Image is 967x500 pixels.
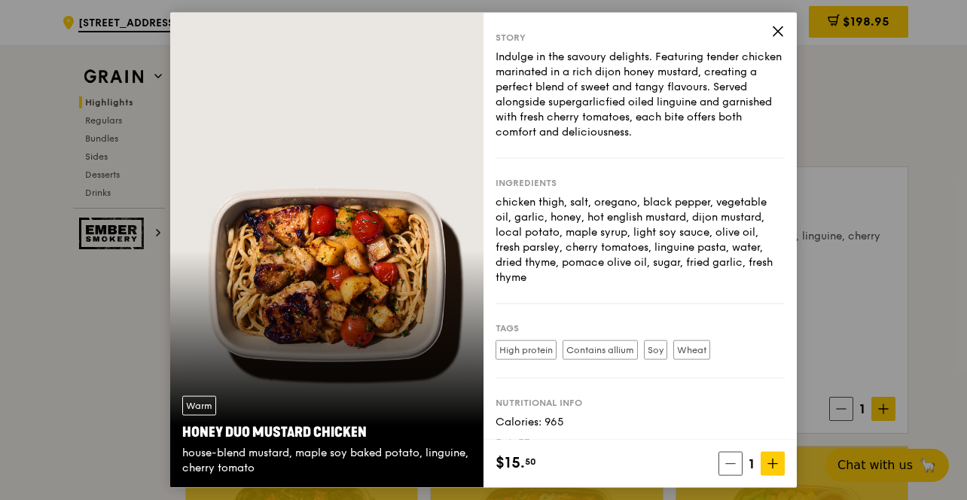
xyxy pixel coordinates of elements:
[496,415,785,430] div: Calories: 965
[496,195,785,285] div: chicken thigh, salt, oregano, black pepper, vegetable oil, garlic, honey, hot english mustard, di...
[644,340,667,360] label: Soy
[496,50,785,140] div: Indulge in the savoury delights. Featuring tender chicken marinated in a rich dijon honey mustard...
[182,445,471,475] div: house-blend mustard, maple soy baked potato, linguine, cherry tomato
[496,397,785,409] div: Nutritional info
[496,32,785,44] div: Story
[182,395,216,415] div: Warm
[743,453,761,474] span: 1
[496,451,525,474] span: $15.
[673,340,710,360] label: Wheat
[496,436,785,451] div: Fat: 37g
[496,322,785,334] div: Tags
[525,455,536,467] span: 50
[496,177,785,189] div: Ingredients
[563,340,638,360] label: Contains allium
[182,421,471,442] div: Honey Duo Mustard Chicken
[496,340,557,360] label: High protein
